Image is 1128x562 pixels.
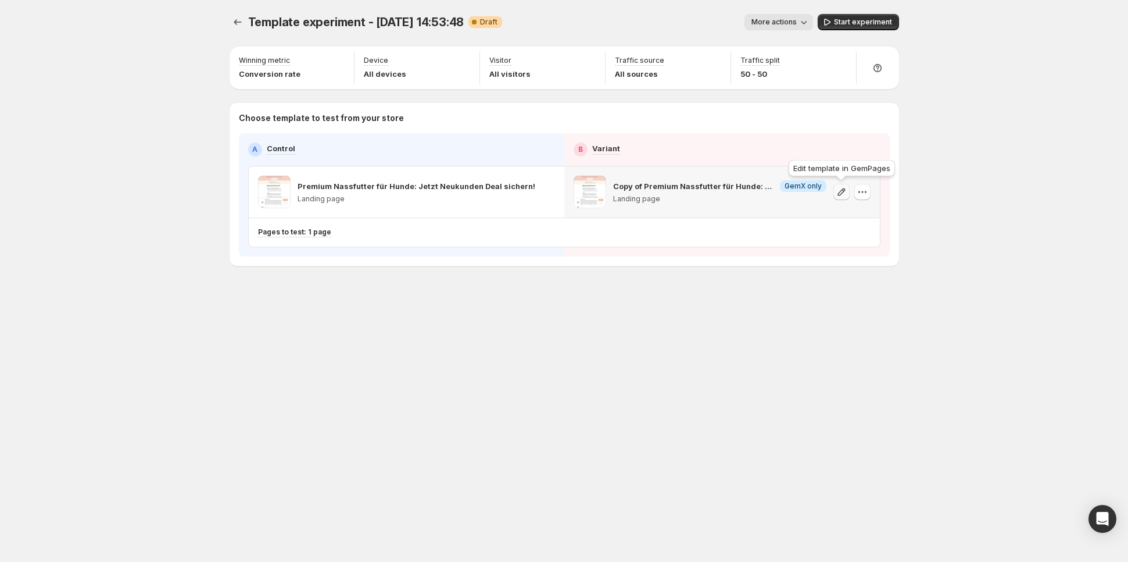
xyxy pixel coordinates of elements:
p: Control [267,143,295,154]
p: Conversion rate [239,68,300,80]
p: Traffic source [615,56,664,65]
p: Premium Nassfutter für Hunde: Jetzt Neukunden Deal sichern! [298,180,535,192]
span: Template experiment - [DATE] 14:53:48 [248,15,464,29]
p: Device [364,56,388,65]
p: Landing page [298,194,535,204]
span: More actions [751,17,797,27]
div: Open Intercom Messenger [1088,505,1116,533]
p: Traffic split [740,56,780,65]
p: Choose template to test from your store [239,112,890,124]
p: All visitors [489,68,531,80]
h2: A [252,145,257,154]
p: All devices [364,68,406,80]
p: 50 - 50 [740,68,780,80]
button: More actions [744,14,813,30]
p: All sources [615,68,664,80]
p: Pages to test: 1 page [258,227,331,237]
img: Copy of Premium Nassfutter für Hunde: Jetzt Neukunden Deal sichern! [574,176,606,208]
span: Draft [480,17,497,27]
span: Start experiment [834,17,892,27]
p: Landing page [613,194,826,204]
p: Winning metric [239,56,290,65]
button: Experiments [230,14,246,30]
span: GemX only [785,182,822,191]
button: Start experiment [818,14,899,30]
p: Variant [592,143,620,154]
p: Visitor [489,56,511,65]
img: Premium Nassfutter für Hunde: Jetzt Neukunden Deal sichern! [258,176,291,208]
p: Copy of Premium Nassfutter für Hunde: Jetzt Neukunden Deal sichern! [613,180,775,192]
h2: B [578,145,583,154]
